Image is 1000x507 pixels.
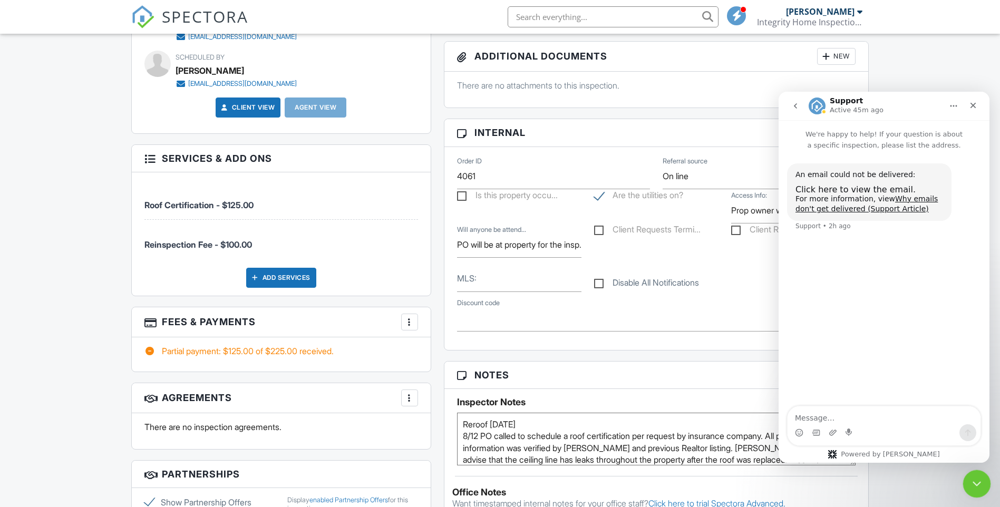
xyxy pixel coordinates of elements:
label: Discount code [457,298,500,308]
li: Service: Roof Certification [144,180,418,220]
input: MLS: [457,266,581,292]
div: Integrity Home Inspections of Florida, LLC [757,17,862,27]
label: Will anyone be attending? [457,225,526,235]
p: There are no inspection agreements. [144,421,418,433]
textarea: Reroof [DATE] 8/12 PO called to schedule a roof certification per request by insurance company. A... [457,413,856,465]
h3: Services & Add ons [132,145,431,172]
label: Referral source [663,157,707,166]
label: Are the utilities on? [594,190,683,203]
label: Access Info: [731,191,767,200]
h3: Additional Documents [444,42,869,72]
p: There are no attachments to this inspection. [457,80,856,91]
input: Access Info: [731,198,856,223]
a: enabled Partnership Offers [309,496,388,504]
iframe: Intercom live chat [963,470,991,498]
h3: Agreements [132,383,431,413]
label: Client Requests Sewer Scope [731,225,840,238]
h5: Inspector Notes [457,397,856,407]
div: New [817,48,856,65]
h3: Internal [444,119,869,147]
input: Will anyone be attending? [457,232,581,258]
div: [EMAIL_ADDRESS][DOMAIN_NAME] [188,80,297,88]
li: Service: Reinspection Fee [144,220,418,259]
label: Client Requests Termite Inspection [594,225,701,238]
a: [EMAIL_ADDRESS][DOMAIN_NAME] [176,79,297,89]
iframe: Intercom live chat [779,92,989,463]
label: MLS: [457,272,477,284]
span: Roof Certification - $125.00 [144,200,254,210]
a: SPECTORA [131,14,248,36]
span: Reinspection Fee - $100.00 [144,239,252,250]
h3: Notes [444,362,869,389]
label: Disable All Notifications [594,278,699,291]
span: Scheduled By [176,53,225,61]
h3: Fees & Payments [132,307,431,337]
img: The Best Home Inspection Software - Spectora [131,5,154,28]
label: Order ID [457,157,482,166]
div: [PERSON_NAME] [786,6,855,17]
span: SPECTORA [162,5,248,27]
a: Client View [219,102,275,113]
h3: Partnerships [132,461,431,488]
div: Partial payment: $125.00 of $225.00 received. [144,345,418,357]
label: Is this property occupied? [457,190,558,203]
input: Search everything... [508,6,719,27]
div: Office Notes [452,487,861,498]
div: [PERSON_NAME] [176,63,244,79]
div: Add Services [246,268,316,288]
